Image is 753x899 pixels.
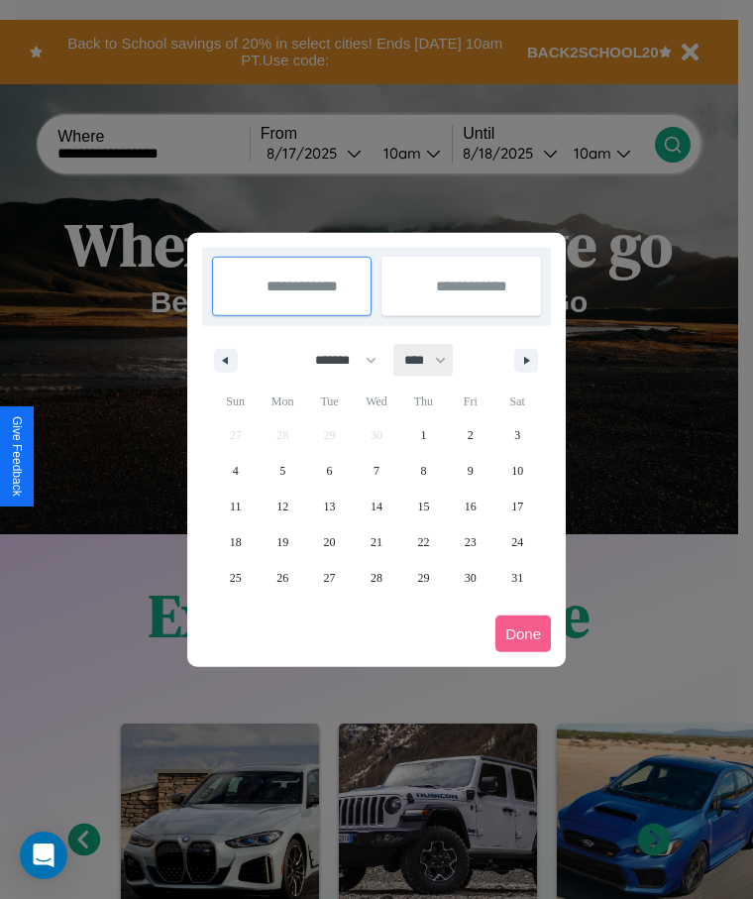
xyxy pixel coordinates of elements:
span: 9 [468,453,474,489]
span: 27 [324,560,336,596]
span: 17 [511,489,523,524]
div: Give Feedback [10,416,24,497]
span: 6 [327,453,333,489]
button: 11 [212,489,259,524]
span: 2 [468,417,474,453]
button: 28 [353,560,399,596]
span: 31 [511,560,523,596]
span: 16 [465,489,477,524]
span: 1 [420,417,426,453]
button: 5 [259,453,305,489]
span: 18 [230,524,242,560]
span: 23 [465,524,477,560]
button: 9 [447,453,493,489]
button: 18 [212,524,259,560]
span: 21 [371,524,382,560]
span: Mon [259,386,305,417]
span: 14 [371,489,382,524]
span: 11 [230,489,242,524]
span: 29 [417,560,429,596]
button: 17 [494,489,541,524]
button: 23 [447,524,493,560]
button: 16 [447,489,493,524]
button: 10 [494,453,541,489]
span: Sat [494,386,541,417]
button: 13 [306,489,353,524]
button: 29 [400,560,447,596]
span: 15 [417,489,429,524]
span: Wed [353,386,399,417]
button: 2 [447,417,493,453]
span: Sun [212,386,259,417]
span: 30 [465,560,477,596]
button: 19 [259,524,305,560]
button: 27 [306,560,353,596]
button: 15 [400,489,447,524]
span: 12 [276,489,288,524]
button: 21 [353,524,399,560]
button: 20 [306,524,353,560]
button: 3 [494,417,541,453]
span: 25 [230,560,242,596]
button: 8 [400,453,447,489]
button: 6 [306,453,353,489]
span: 26 [276,560,288,596]
span: 13 [324,489,336,524]
button: 22 [400,524,447,560]
span: 8 [420,453,426,489]
span: 19 [276,524,288,560]
button: 24 [494,524,541,560]
button: 14 [353,489,399,524]
span: 24 [511,524,523,560]
span: Tue [306,386,353,417]
span: Thu [400,386,447,417]
div: Open Intercom Messenger [20,832,67,879]
span: 3 [514,417,520,453]
span: 10 [511,453,523,489]
span: 20 [324,524,336,560]
button: 25 [212,560,259,596]
span: 7 [374,453,379,489]
button: 30 [447,560,493,596]
button: 26 [259,560,305,596]
button: 4 [212,453,259,489]
span: 22 [417,524,429,560]
button: Done [495,616,551,652]
button: 31 [494,560,541,596]
button: 7 [353,453,399,489]
span: 5 [279,453,285,489]
button: 1 [400,417,447,453]
span: 4 [233,453,239,489]
span: Fri [447,386,493,417]
span: 28 [371,560,382,596]
button: 12 [259,489,305,524]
